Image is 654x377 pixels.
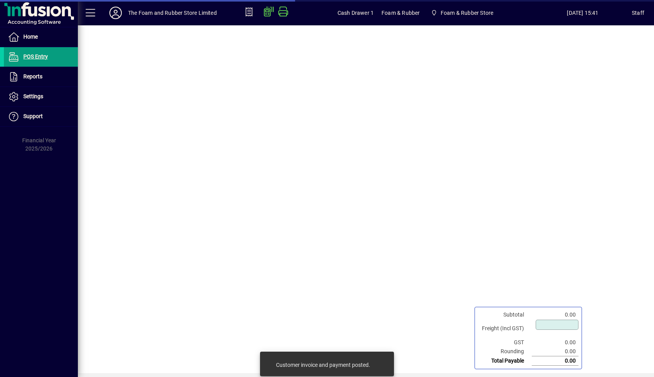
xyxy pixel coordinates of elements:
span: Settings [23,93,43,99]
div: The Foam and Rubber Store Limited [128,7,217,19]
div: Staff [632,7,644,19]
span: Foam & Rubber [381,7,420,19]
span: POS Entry [23,53,48,60]
td: 0.00 [532,347,578,356]
button: Profile [103,6,128,20]
span: Foam & Rubber Store [441,7,493,19]
span: Reports [23,73,42,80]
span: Foam & Rubber Store [427,6,496,20]
td: 0.00 [532,356,578,366]
td: Freight (Incl GST) [478,319,532,338]
td: Subtotal [478,310,532,319]
td: GST [478,338,532,347]
span: [DATE] 15:41 [534,7,632,19]
td: 0.00 [532,338,578,347]
a: Settings [4,87,78,106]
a: Support [4,107,78,126]
a: Home [4,27,78,47]
td: Rounding [478,347,532,356]
td: Total Payable [478,356,532,366]
span: Support [23,113,43,119]
a: Reports [4,67,78,87]
div: Customer invoice and payment posted. [276,361,370,369]
td: 0.00 [532,310,578,319]
span: Cash Drawer 1 [338,7,374,19]
span: Home [23,34,38,40]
